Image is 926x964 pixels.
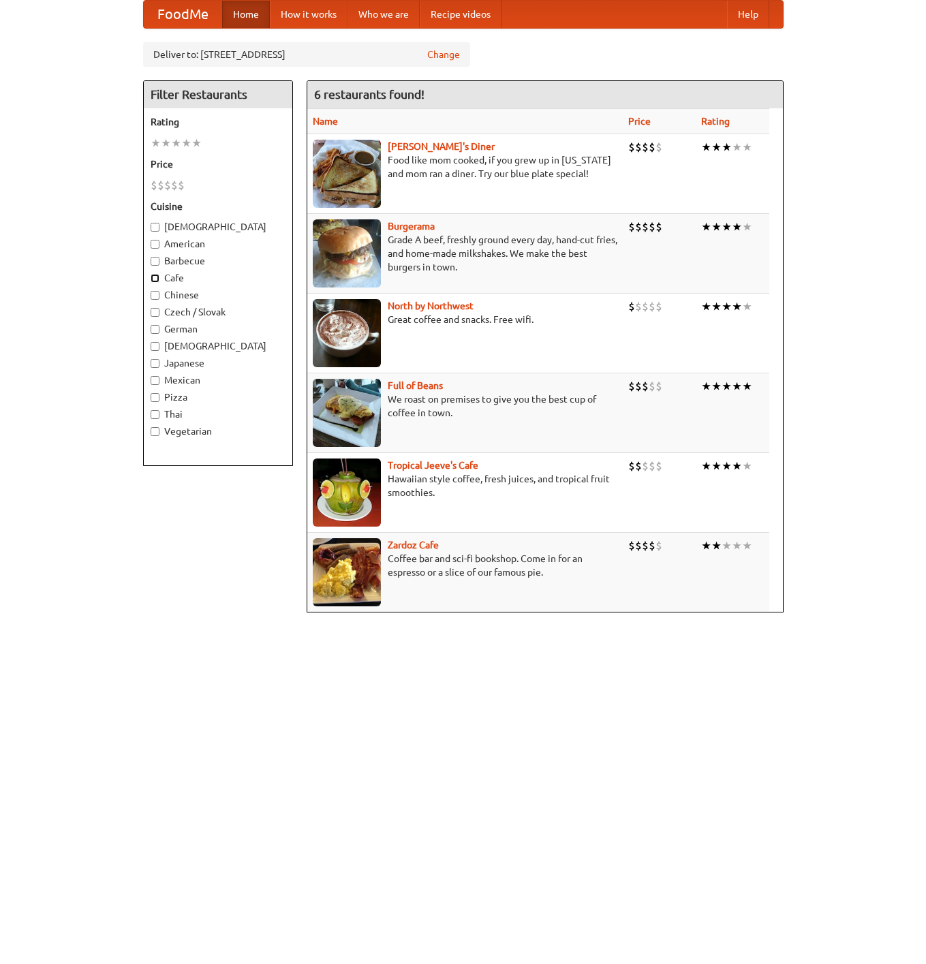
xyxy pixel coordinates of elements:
[151,339,285,353] label: [DEMOGRAPHIC_DATA]
[655,140,662,155] li: $
[144,1,222,28] a: FoodMe
[151,359,159,368] input: Japanese
[722,299,732,314] li: ★
[151,376,159,385] input: Mexican
[171,178,178,193] li: $
[164,178,171,193] li: $
[222,1,270,28] a: Home
[151,136,161,151] li: ★
[742,299,752,314] li: ★
[427,48,460,61] a: Change
[388,380,443,391] a: Full of Beans
[151,427,159,436] input: Vegetarian
[313,552,617,579] p: Coffee bar and sci-fi bookshop. Come in for an espresso or a slice of our famous pie.
[655,538,662,553] li: $
[313,538,381,606] img: zardoz.jpg
[191,136,202,151] li: ★
[655,458,662,473] li: $
[628,538,635,553] li: $
[388,460,478,471] b: Tropical Jeeve's Cafe
[628,116,651,127] a: Price
[161,136,171,151] li: ★
[143,42,470,67] div: Deliver to: [STREET_ADDRESS]
[628,140,635,155] li: $
[649,219,655,234] li: $
[711,379,722,394] li: ★
[701,458,711,473] li: ★
[701,219,711,234] li: ★
[655,379,662,394] li: $
[313,153,617,181] p: Food like mom cooked, if you grew up in [US_STATE] and mom ran a diner. Try our blue plate special!
[732,379,742,394] li: ★
[151,220,285,234] label: [DEMOGRAPHIC_DATA]
[313,458,381,527] img: jeeves.jpg
[701,116,730,127] a: Rating
[151,271,285,285] label: Cafe
[742,219,752,234] li: ★
[722,140,732,155] li: ★
[711,299,722,314] li: ★
[151,200,285,213] h5: Cuisine
[270,1,348,28] a: How it works
[635,140,642,155] li: $
[635,379,642,394] li: $
[711,458,722,473] li: ★
[742,140,752,155] li: ★
[649,538,655,553] li: $
[388,221,435,232] b: Burgerama
[649,299,655,314] li: $
[732,538,742,553] li: ★
[313,233,617,274] p: Grade A beef, freshly ground every day, hand-cut fries, and home-made milkshakes. We make the bes...
[628,379,635,394] li: $
[313,472,617,499] p: Hawaiian style coffee, fresh juices, and tropical fruit smoothies.
[151,237,285,251] label: American
[151,223,159,232] input: [DEMOGRAPHIC_DATA]
[701,140,711,155] li: ★
[313,299,381,367] img: north.jpg
[649,458,655,473] li: $
[642,219,649,234] li: $
[722,538,732,553] li: ★
[178,178,185,193] li: $
[732,140,742,155] li: ★
[732,299,742,314] li: ★
[151,308,159,317] input: Czech / Slovak
[181,136,191,151] li: ★
[313,379,381,447] img: beans.jpg
[151,424,285,438] label: Vegetarian
[388,300,474,311] a: North by Northwest
[144,81,292,108] h4: Filter Restaurants
[151,342,159,351] input: [DEMOGRAPHIC_DATA]
[727,1,769,28] a: Help
[742,538,752,553] li: ★
[420,1,501,28] a: Recipe videos
[151,115,285,129] h5: Rating
[348,1,420,28] a: Who we are
[655,299,662,314] li: $
[628,299,635,314] li: $
[388,540,439,550] a: Zardoz Cafe
[649,140,655,155] li: $
[628,458,635,473] li: $
[151,325,159,334] input: German
[742,379,752,394] li: ★
[313,116,338,127] a: Name
[711,140,722,155] li: ★
[151,157,285,171] h5: Price
[722,379,732,394] li: ★
[388,141,495,152] a: [PERSON_NAME]'s Diner
[314,88,425,101] ng-pluralize: 6 restaurants found!
[151,407,285,421] label: Thai
[151,322,285,336] label: German
[722,219,732,234] li: ★
[701,299,711,314] li: ★
[655,219,662,234] li: $
[635,219,642,234] li: $
[732,458,742,473] li: ★
[722,458,732,473] li: ★
[151,390,285,404] label: Pizza
[151,305,285,319] label: Czech / Slovak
